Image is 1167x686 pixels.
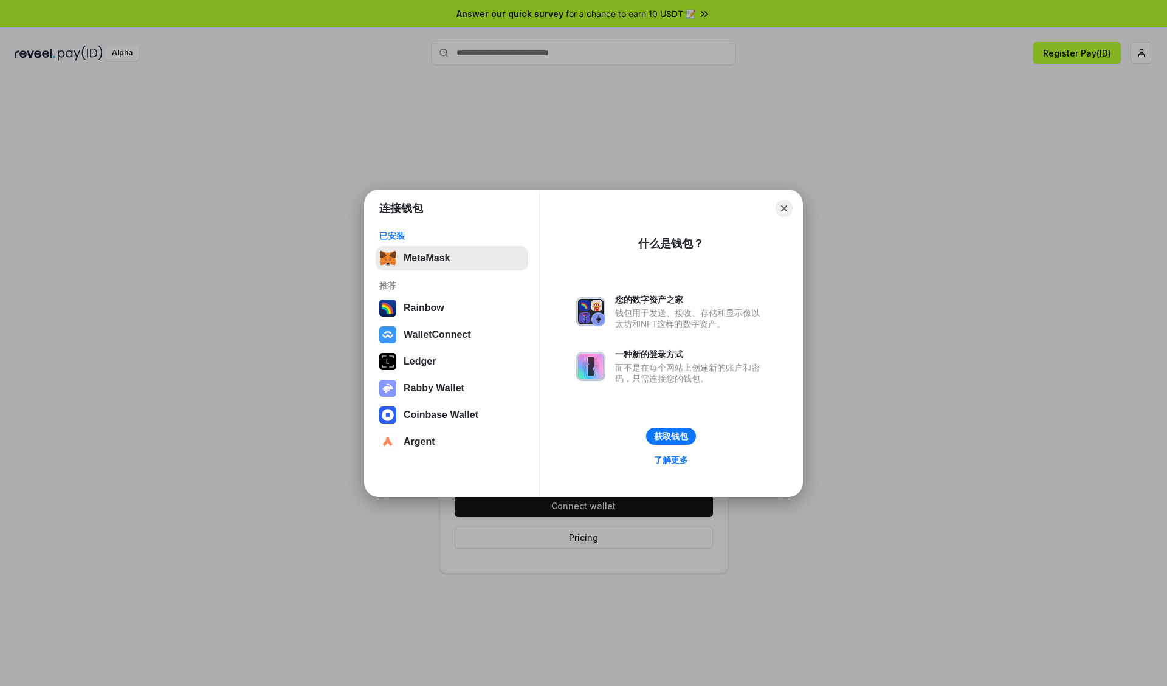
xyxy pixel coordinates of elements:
[615,349,766,360] div: 一种新的登录方式
[404,253,450,264] div: MetaMask
[379,201,423,216] h1: 连接钱包
[376,296,528,320] button: Rainbow
[376,376,528,400] button: Rabby Wallet
[379,433,396,450] img: svg+xml,%3Csvg%20width%3D%2228%22%20height%3D%2228%22%20viewBox%3D%220%200%2028%2028%22%20fill%3D...
[379,353,396,370] img: svg+xml,%3Csvg%20xmlns%3D%22http%3A%2F%2Fwww.w3.org%2F2000%2Fsvg%22%20width%3D%2228%22%20height%3...
[379,326,396,343] img: svg+xml,%3Csvg%20width%3D%2228%22%20height%3D%2228%22%20viewBox%3D%220%200%2028%2028%22%20fill%3D...
[376,349,528,374] button: Ledger
[404,383,464,394] div: Rabby Wallet
[376,323,528,347] button: WalletConnect
[615,362,766,384] div: 而不是在每个网站上创建新的账户和密码，只需连接您的钱包。
[376,430,528,454] button: Argent
[576,352,605,381] img: svg+xml,%3Csvg%20xmlns%3D%22http%3A%2F%2Fwww.w3.org%2F2000%2Fsvg%22%20fill%3D%22none%22%20viewBox...
[646,428,696,445] button: 获取钱包
[376,403,528,427] button: Coinbase Wallet
[379,230,525,241] div: 已安装
[654,454,688,465] div: 了解更多
[379,280,525,291] div: 推荐
[576,297,605,326] img: svg+xml,%3Csvg%20xmlns%3D%22http%3A%2F%2Fwww.w3.org%2F2000%2Fsvg%22%20fill%3D%22none%22%20viewBox...
[379,380,396,397] img: svg+xml,%3Csvg%20xmlns%3D%22http%3A%2F%2Fwww.w3.org%2F2000%2Fsvg%22%20fill%3D%22none%22%20viewBox...
[638,236,704,251] div: 什么是钱包？
[404,356,436,367] div: Ledger
[379,406,396,424] img: svg+xml,%3Csvg%20width%3D%2228%22%20height%3D%2228%22%20viewBox%3D%220%200%2028%2028%22%20fill%3D...
[654,431,688,442] div: 获取钱包
[379,300,396,317] img: svg+xml,%3Csvg%20width%3D%22120%22%20height%3D%22120%22%20viewBox%3D%220%200%20120%20120%22%20fil...
[376,246,528,270] button: MetaMask
[404,303,444,314] div: Rainbow
[404,436,435,447] div: Argent
[776,200,793,217] button: Close
[404,410,478,420] div: Coinbase Wallet
[379,250,396,267] img: svg+xml,%3Csvg%20fill%3D%22none%22%20height%3D%2233%22%20viewBox%3D%220%200%2035%2033%22%20width%...
[615,307,766,329] div: 钱包用于发送、接收、存储和显示像以太坊和NFT这样的数字资产。
[615,294,766,305] div: 您的数字资产之家
[404,329,471,340] div: WalletConnect
[647,452,695,468] a: 了解更多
